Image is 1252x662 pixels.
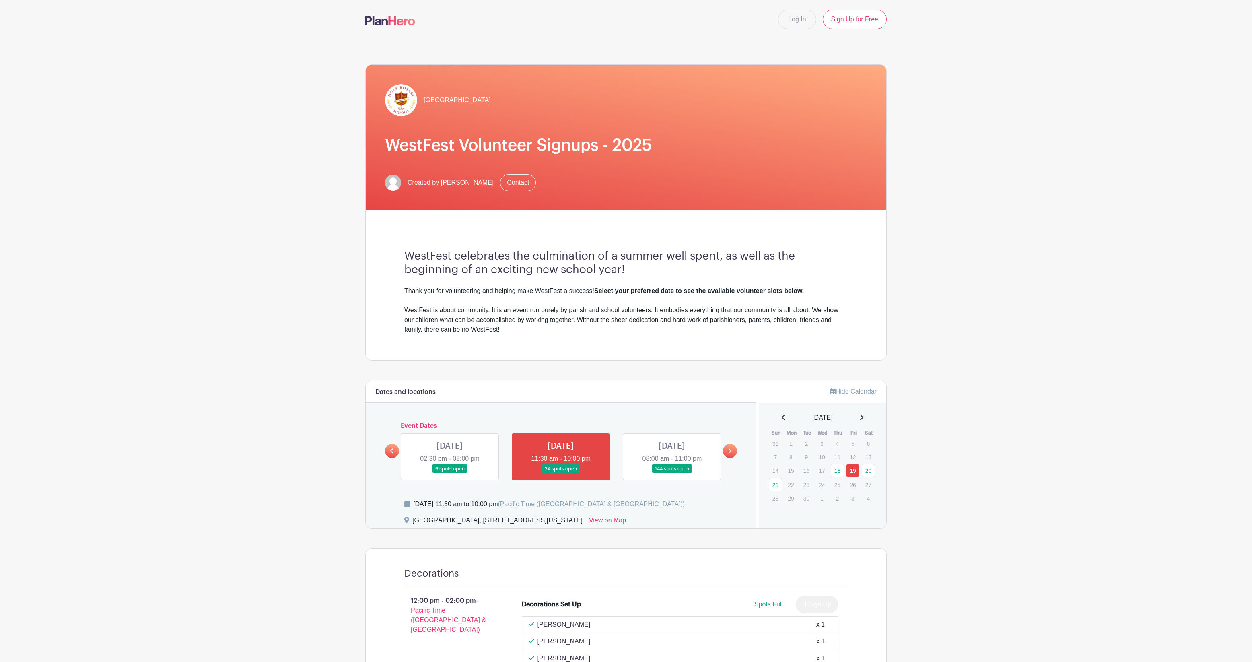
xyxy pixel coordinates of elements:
p: 6 [862,437,875,450]
th: Sat [861,429,877,437]
div: [GEOGRAPHIC_DATA], [STREET_ADDRESS][US_STATE] [412,516,583,528]
p: 15 [784,464,797,477]
p: 1 [815,492,828,505]
p: 25 [831,478,844,491]
img: logo-507f7623f17ff9eddc593b1ce0a138ce2505c220e1c5a4e2b4648c50719b7d32.svg [365,16,415,25]
th: Wed [815,429,830,437]
p: 14 [769,464,782,477]
a: 20 [862,464,875,477]
div: x 1 [816,620,825,629]
p: 29 [784,492,797,505]
p: 7 [769,451,782,463]
th: Fri [846,429,861,437]
p: 2 [800,437,813,450]
p: [PERSON_NAME] [537,637,591,646]
p: 22 [784,478,797,491]
a: 18 [831,464,844,477]
div: [DATE] 11:30 am to 10:00 pm [413,499,685,509]
p: 30 [800,492,813,505]
p: 9 [800,451,813,463]
h6: Event Dates [399,422,723,430]
a: Log In [778,10,816,29]
a: Contact [500,174,536,191]
th: Mon [784,429,799,437]
p: 4 [862,492,875,505]
p: 13 [862,451,875,463]
a: 19 [846,464,859,477]
p: 27 [862,478,875,491]
img: default-ce2991bfa6775e67f084385cd625a349d9dcbb7a52a09fb2fda1e96e2d18dcdb.png [385,175,401,191]
th: Sun [768,429,784,437]
h1: WestFest Volunteer Signups - 2025 [385,136,867,155]
span: [DATE] [812,413,832,423]
h6: Dates and locations [375,388,436,396]
span: Spots Full [754,601,783,608]
p: 12:00 pm - 02:00 pm [391,593,509,638]
p: 24 [815,478,828,491]
a: Sign Up for Free [823,10,887,29]
p: 5 [846,437,859,450]
p: 12 [846,451,859,463]
p: 10 [815,451,828,463]
p: 16 [800,464,813,477]
strong: Select your preferred date to see the available volunteer slots below. [594,287,804,294]
a: 21 [769,478,782,491]
span: (Pacific Time ([GEOGRAPHIC_DATA] & [GEOGRAPHIC_DATA])) [498,501,685,507]
span: Created by [PERSON_NAME] [408,178,494,188]
p: 17 [815,464,828,477]
span: [GEOGRAPHIC_DATA] [424,95,491,105]
div: x 1 [816,637,825,646]
p: 11 [831,451,844,463]
img: hr-logo-circle.png [385,84,417,116]
p: 3 [815,437,828,450]
a: Hide Calendar [830,388,877,395]
p: 3 [846,492,859,505]
th: Tue [799,429,815,437]
div: WestFest is about community. It is an event run purely by parish and school volunteers. It embodi... [404,305,848,334]
p: 4 [831,437,844,450]
div: Decorations Set Up [522,600,581,609]
p: [PERSON_NAME] [537,620,591,629]
p: 1 [784,437,797,450]
p: 23 [800,478,813,491]
p: 2 [831,492,844,505]
p: 26 [846,478,859,491]
a: View on Map [589,516,626,528]
p: 8 [784,451,797,463]
div: Thank you for volunteering and helping make WestFest a success! [404,286,848,296]
h3: WestFest celebrates the culmination of a summer well spent, as well as the beginning of an exciti... [404,250,848,276]
p: 31 [769,437,782,450]
h4: Decorations [404,568,459,580]
th: Thu [830,429,846,437]
p: 28 [769,492,782,505]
